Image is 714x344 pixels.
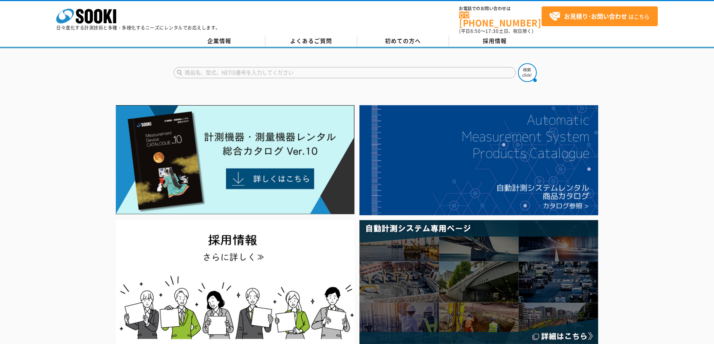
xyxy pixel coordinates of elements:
[359,105,598,215] img: 自動計測システムカタログ
[116,220,355,344] img: SOOKI recruit
[485,28,499,34] span: 17:30
[459,6,542,11] span: お電話でのお問い合わせは
[116,105,355,214] img: Catalog Ver10
[174,67,516,78] input: 商品名、型式、NETIS番号を入力してください
[357,36,449,47] a: 初めての方へ
[470,28,481,34] span: 8:50
[549,11,650,22] span: はこちら
[385,37,421,45] span: 初めての方へ
[359,220,598,344] img: 自動計測システム専用ページ
[174,36,265,47] a: 企業情報
[564,12,627,21] strong: お見積り･お問い合わせ
[542,6,658,26] a: お見積り･お問い合わせはこちら
[265,36,357,47] a: よくあるご質問
[518,63,537,82] img: btn_search.png
[56,25,220,30] p: 日々進化する計測技術と多種・多様化するニーズにレンタルでお応えします。
[449,36,541,47] a: 採用情報
[459,28,533,34] span: (平日 ～ 土日、祝日除く)
[459,12,542,27] a: [PHONE_NUMBER]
